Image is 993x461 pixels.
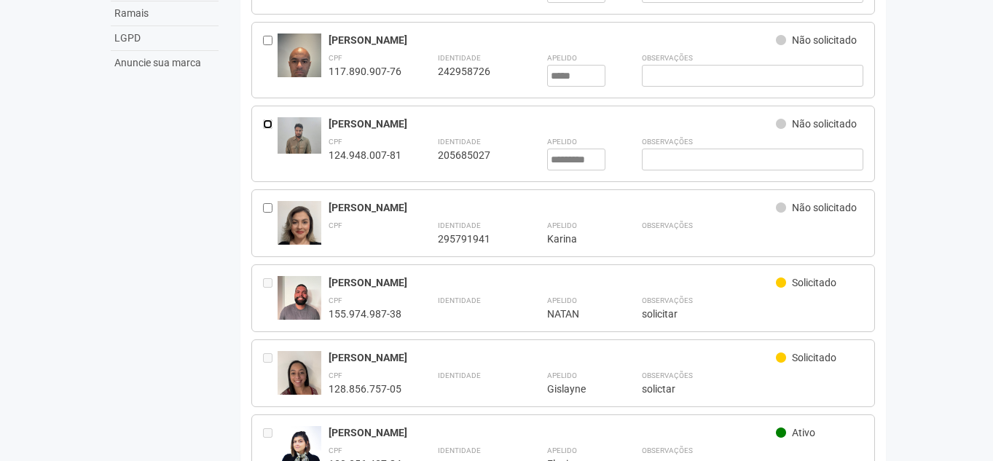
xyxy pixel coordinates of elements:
a: Ramais [111,1,219,26]
strong: Identidade [438,446,481,454]
strong: Identidade [438,296,481,304]
div: 242958726 [438,65,511,78]
strong: Apelido [547,138,577,146]
img: user.jpg [278,351,321,409]
div: 117.890.907-76 [329,65,401,78]
a: LGPD [111,26,219,51]
img: user.jpg [278,117,321,154]
div: [PERSON_NAME] [329,117,777,130]
strong: Apelido [547,446,577,454]
strong: CPF [329,54,342,62]
div: solictar [642,382,864,395]
div: Entre em contato com a Aministração para solicitar o cancelamento ou 2a via [263,276,278,320]
div: solicitar [642,307,864,320]
strong: Apelido [547,371,577,379]
div: [PERSON_NAME] [329,426,777,439]
strong: Observações [642,138,693,146]
strong: Observações [642,54,693,62]
div: Entre em contato com a Aministração para solicitar o cancelamento ou 2a via [263,351,278,395]
strong: Observações [642,221,693,229]
img: user.jpg [278,34,321,111]
span: Ativo [792,427,815,438]
span: Solicitado [792,277,836,288]
span: Solicitado [792,352,836,363]
div: [PERSON_NAME] [329,34,777,47]
strong: Observações [642,446,693,454]
strong: Observações [642,296,693,304]
span: Não solicitado [792,118,857,130]
strong: Identidade [438,138,481,146]
a: Anuncie sua marca [111,51,219,75]
div: [PERSON_NAME] [329,201,777,214]
div: Gislayne [547,382,605,395]
strong: Observações [642,371,693,379]
div: 124.948.007-81 [329,149,401,162]
div: [PERSON_NAME] [329,276,777,289]
strong: Identidade [438,54,481,62]
span: Não solicitado [792,202,857,213]
strong: Apelido [547,54,577,62]
div: NATAN [547,307,605,320]
div: 295791941 [438,232,511,245]
strong: CPF [329,296,342,304]
div: [PERSON_NAME] [329,351,777,364]
img: user.jpg [278,201,321,259]
img: user.jpg [278,276,321,334]
strong: CPF [329,221,342,229]
strong: Apelido [547,221,577,229]
strong: CPF [329,446,342,454]
strong: CPF [329,371,342,379]
strong: CPF [329,138,342,146]
span: Não solicitado [792,34,857,46]
strong: Apelido [547,296,577,304]
div: 155.974.987-38 [329,307,401,320]
div: 128.856.757-05 [329,382,401,395]
strong: Identidade [438,371,481,379]
strong: Identidade [438,221,481,229]
div: 205685027 [438,149,511,162]
div: Karina [547,232,605,245]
